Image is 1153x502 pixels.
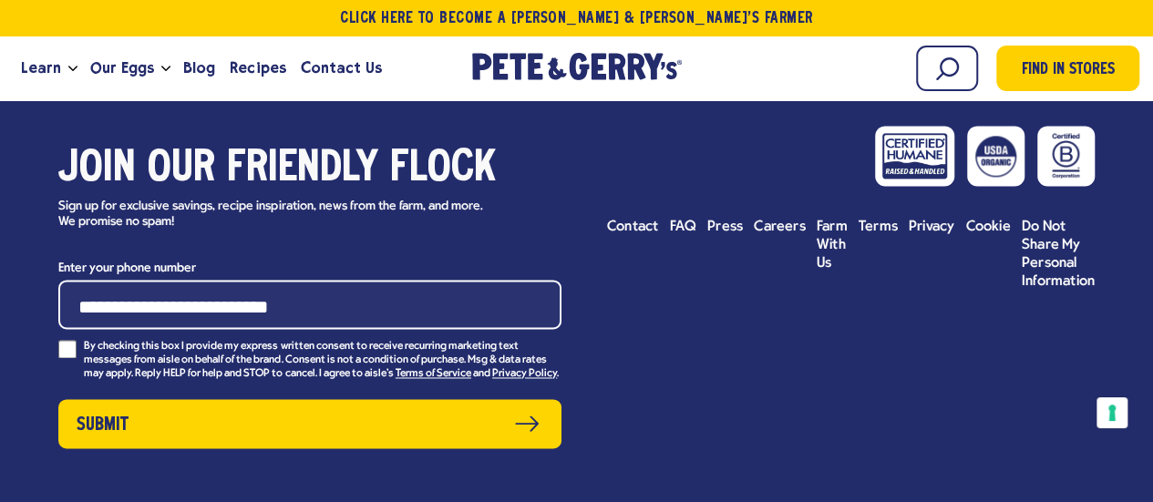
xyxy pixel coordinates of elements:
[707,218,743,236] a: Press
[58,340,77,358] input: By checking this box I provide my express written consent to receive recurring marketing text mes...
[607,220,659,234] span: Contact
[293,44,389,93] a: Contact Us
[669,218,696,236] a: FAQ
[859,218,898,236] a: Terms
[1022,58,1115,83] span: Find in Stores
[230,56,285,79] span: Recipes
[222,44,293,93] a: Recipes
[965,220,1010,234] span: Cookie
[1022,218,1095,291] a: Do Not Share My Personal Information
[607,218,1095,291] ul: Footer menu
[1096,397,1127,428] button: Your consent preferences for tracking technologies
[754,218,806,236] a: Careers
[754,220,806,234] span: Careers
[68,66,77,72] button: Open the dropdown menu for Learn
[607,218,659,236] a: Contact
[14,44,68,93] a: Learn
[58,144,561,195] h3: Join our friendly flock
[58,200,500,231] p: Sign up for exclusive savings, recipe inspiration, news from the farm, and more. We promise no spam!
[301,56,382,79] span: Contact Us
[176,44,222,93] a: Blog
[817,218,848,272] a: Farm With Us
[90,56,154,79] span: Our Eggs
[84,340,561,381] p: By checking this box I provide my express written consent to receive recurring marketing text mes...
[161,66,170,72] button: Open the dropdown menu for Our Eggs
[916,46,978,91] input: Search
[965,218,1010,236] a: Cookie
[1022,220,1095,289] span: Do Not Share My Personal Information
[909,218,955,236] a: Privacy
[492,368,557,381] a: Privacy Policy
[83,44,161,93] a: Our Eggs
[817,220,848,271] span: Farm With Us
[669,220,696,234] span: FAQ
[707,220,743,234] span: Press
[996,46,1139,91] a: Find in Stores
[21,56,61,79] span: Learn
[183,56,215,79] span: Blog
[58,257,561,280] label: Enter your phone number
[396,368,471,381] a: Terms of Service
[58,399,561,448] button: Submit
[909,220,955,234] span: Privacy
[859,220,898,234] span: Terms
